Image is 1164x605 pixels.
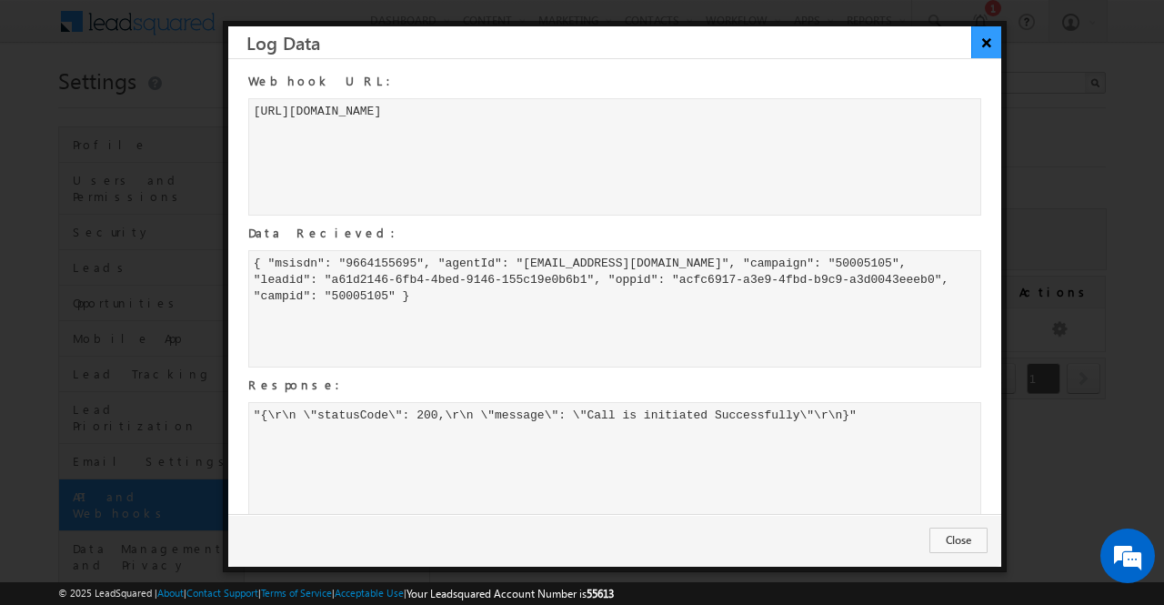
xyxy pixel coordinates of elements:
a: Acceptable Use [335,587,404,599]
a: About [157,587,184,599]
div: [URL][DOMAIN_NAME] [248,98,981,216]
button: × [971,26,1001,58]
h4: Response: [248,377,978,393]
span: Your Leadsquared Account Number is [406,587,614,600]
h4: Data Recieved: [248,225,978,241]
div: "{\r\n \"statusCode\": 200,\r\n \"message\": \"Call is initiated Successfully\"\r\n}" [248,402,981,519]
span: © 2025 LeadSquared | | | | | [58,585,614,602]
button: Close [929,528,988,553]
span: 55613 [587,587,614,600]
a: Contact Support [186,587,258,599]
a: Terms of Service [261,587,332,599]
div: { "msisdn": "9664155695", "agentId": "[EMAIL_ADDRESS][DOMAIN_NAME]", "campaign": "50005105", "lea... [248,250,981,368]
h3: Log Data [246,26,1001,58]
h4: Webhook URL: [248,73,978,89]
